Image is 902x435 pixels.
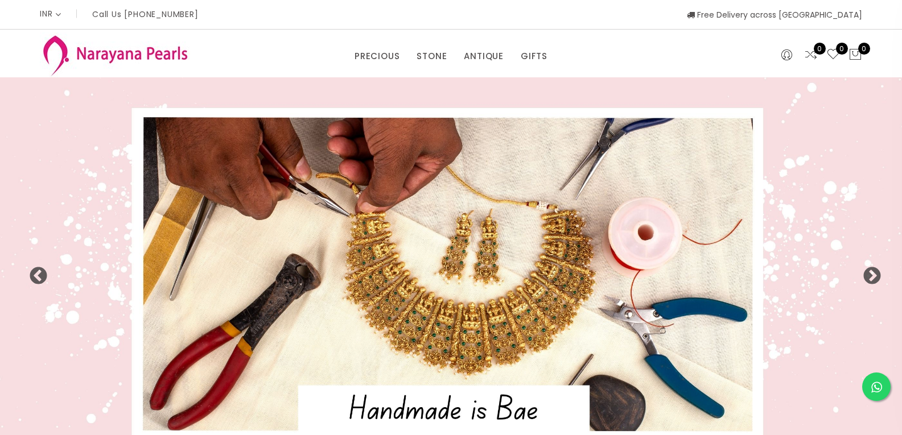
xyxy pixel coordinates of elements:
a: 0 [826,48,840,63]
p: Call Us [PHONE_NUMBER] [92,10,199,18]
a: ANTIQUE [464,48,504,65]
button: Previous [28,267,40,278]
a: GIFTS [521,48,547,65]
span: 0 [814,43,826,55]
a: PRECIOUS [355,48,399,65]
span: 0 [858,43,870,55]
a: STONE [417,48,447,65]
span: Free Delivery across [GEOGRAPHIC_DATA] [687,9,862,20]
a: 0 [804,48,818,63]
span: 0 [836,43,848,55]
button: Next [862,267,874,278]
button: 0 [849,48,862,63]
